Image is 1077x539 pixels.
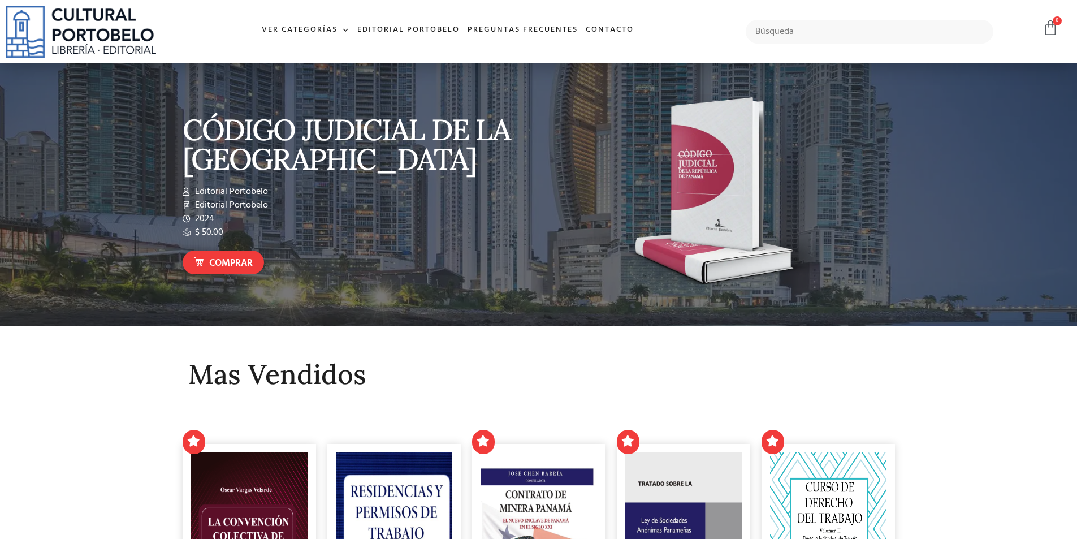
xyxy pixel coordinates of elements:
[192,212,214,226] span: 2024
[1043,20,1058,36] a: 0
[183,115,533,174] p: CÓDIGO JUDICIAL DE LA [GEOGRAPHIC_DATA]
[746,20,994,44] input: Búsqueda
[192,199,268,212] span: Editorial Portobelo
[192,226,223,239] span: $ 50.00
[258,18,353,42] a: Ver Categorías
[582,18,638,42] a: Contacto
[183,251,264,275] a: Comprar
[1053,16,1062,25] span: 0
[353,18,464,42] a: Editorial Portobelo
[209,256,253,271] span: Comprar
[464,18,582,42] a: Preguntas frecuentes
[188,360,889,390] h2: Mas Vendidos
[192,185,268,199] span: Editorial Portobelo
